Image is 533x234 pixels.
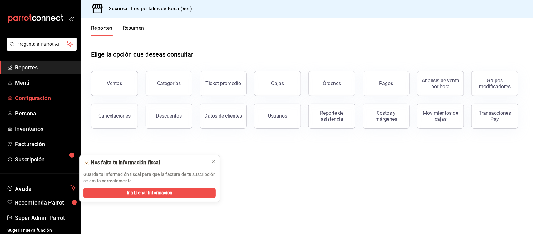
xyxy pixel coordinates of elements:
[15,214,76,222] span: Super Admin Parrot
[7,227,76,234] span: Sugerir nueva función
[83,159,206,166] div: 🫥 Nos falta tu información fiscal
[471,104,518,129] button: Transacciones Pay
[476,78,514,89] div: Grupos modificadores
[15,155,76,164] span: Suscripción
[15,109,76,118] span: Personal
[146,71,192,96] button: Categorías
[254,71,301,96] a: Cajas
[15,63,76,72] span: Reportes
[15,79,76,87] span: Menú
[254,104,301,129] button: Usuarios
[69,16,74,21] button: open_drawer_menu
[323,80,341,86] div: Órdenes
[367,110,406,122] div: Costos y márgenes
[417,71,464,96] button: Análisis de venta por hora
[15,125,76,133] span: Inventarios
[17,41,67,48] span: Pregunta a Parrot AI
[83,188,216,198] button: Ir a Llenar Información
[83,171,216,184] p: Guarda tu información fiscal para que la factura de tu suscripción se emita correctamente.
[271,80,284,87] div: Cajas
[91,71,138,96] button: Ventas
[127,190,173,196] span: Ir a Llenar Información
[91,104,138,129] button: Cancelaciones
[417,104,464,129] button: Movimientos de cajas
[308,71,355,96] button: Órdenes
[157,80,181,86] div: Categorías
[308,104,355,129] button: Reporte de asistencia
[91,25,113,36] button: Reportes
[268,113,287,119] div: Usuarios
[7,38,77,51] button: Pregunta a Parrot AI
[471,71,518,96] button: Grupos modificadores
[91,25,144,36] div: navigation tabs
[4,45,77,52] a: Pregunta a Parrot AI
[123,25,144,36] button: Resumen
[421,78,460,89] div: Análisis de venta por hora
[205,80,241,86] div: Ticket promedio
[107,80,122,86] div: Ventas
[421,110,460,122] div: Movimientos de cajas
[91,50,194,59] h1: Elige la opción que deseas consultar
[99,113,131,119] div: Cancelaciones
[15,198,76,207] span: Recomienda Parrot
[146,104,192,129] button: Descuentos
[200,71,247,96] button: Ticket promedio
[15,94,76,102] span: Configuración
[205,113,242,119] div: Datos de clientes
[200,104,247,129] button: Datos de clientes
[156,113,182,119] div: Descuentos
[15,140,76,148] span: Facturación
[363,104,410,129] button: Costos y márgenes
[476,110,514,122] div: Transacciones Pay
[313,110,351,122] div: Reporte de asistencia
[379,80,393,86] div: Pagos
[15,184,68,191] span: Ayuda
[363,71,410,96] button: Pagos
[104,5,192,13] h3: Sucursal: Los portales de Boca (Ver)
